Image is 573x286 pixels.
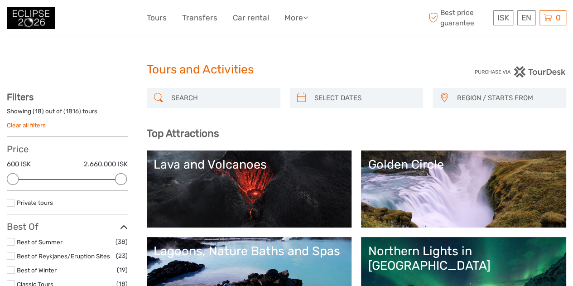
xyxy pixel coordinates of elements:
label: 18 [35,107,42,116]
h1: Tours and Activities [147,63,427,77]
input: SELECT DATES [311,90,419,106]
button: REGION / STARTS FROM [453,91,562,106]
img: 3312-44506bfc-dc02-416d-ac4c-c65cb0cf8db4_logo_small.jpg [7,7,55,29]
h3: Best Of [7,221,128,232]
a: Best of Winter [17,267,57,274]
a: Transfers [182,11,217,24]
span: 0 [554,13,562,22]
label: 600 ISK [7,160,31,169]
p: We're away right now. Please check back later! [13,16,102,23]
button: Open LiveChat chat widget [104,14,115,25]
label: 1816 [66,107,79,116]
div: Showing ( ) out of ( ) tours [7,107,128,121]
h3: Price [7,144,128,155]
a: Car rental [233,11,269,24]
span: Best price guarantee [426,8,491,28]
span: ISK [497,13,509,22]
img: PurchaseViaTourDesk.png [474,66,566,78]
a: Clear all filters [7,121,46,129]
label: 2.660.000 ISK [84,160,128,169]
strong: Filters [7,92,34,102]
a: Tours [147,11,167,24]
div: Lagoons, Nature Baths and Spas [154,244,345,258]
span: (23) [116,251,128,261]
span: (38) [116,237,128,247]
input: SEARCH [168,90,276,106]
a: Best of Reykjanes/Eruption Sites [17,252,110,260]
a: More [284,11,308,24]
div: Northern Lights in [GEOGRAPHIC_DATA] [368,244,559,273]
a: Best of Summer [17,238,63,246]
div: EN [517,10,535,25]
div: Lava and Volcanoes [154,157,345,172]
a: Golden Circle [368,157,559,221]
b: Top Attractions [147,127,219,140]
div: Golden Circle [368,157,559,172]
a: Lava and Volcanoes [154,157,345,221]
span: (19) [117,265,128,275]
a: Private tours [17,199,53,206]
